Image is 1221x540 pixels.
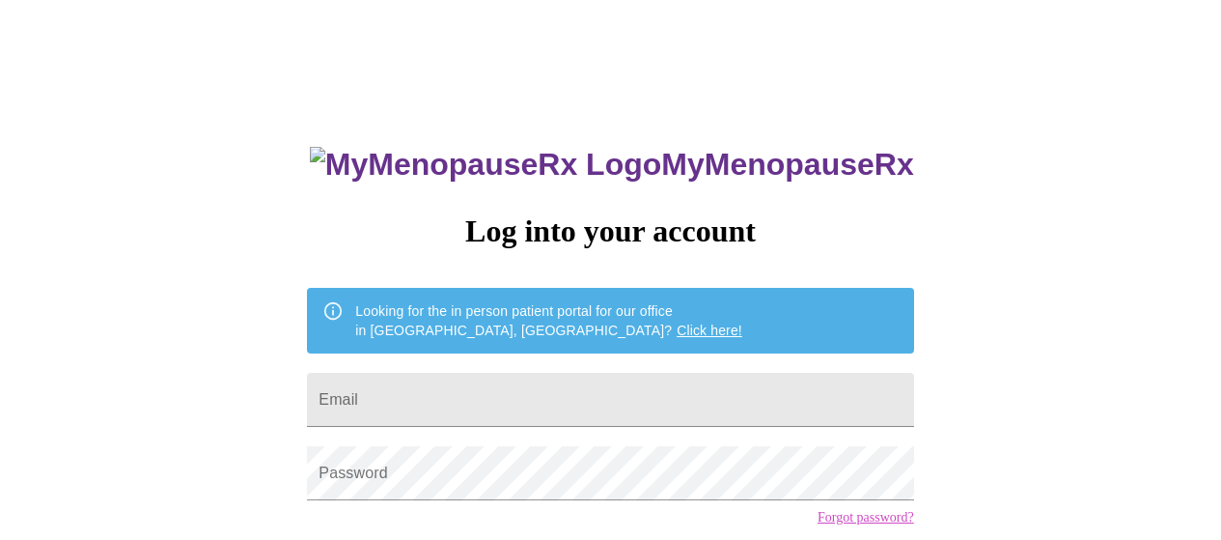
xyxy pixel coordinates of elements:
[818,510,914,526] a: Forgot password?
[355,294,742,348] div: Looking for the in person patient portal for our office in [GEOGRAPHIC_DATA], [GEOGRAPHIC_DATA]?
[310,147,914,183] h3: MyMenopauseRx
[310,147,661,183] img: MyMenopauseRx Logo
[307,213,913,249] h3: Log into your account
[677,323,742,338] a: Click here!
